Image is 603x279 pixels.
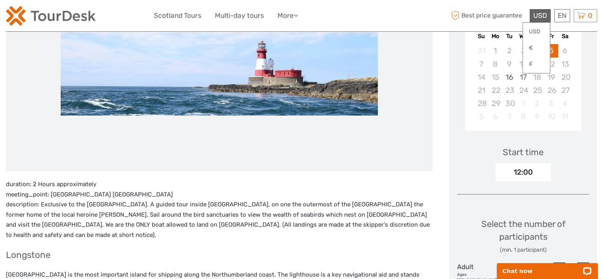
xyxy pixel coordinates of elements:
div: Not available Wednesday, September 24th, 2025 [516,84,530,97]
div: Not available Tuesday, October 7th, 2025 [502,110,516,123]
a: Multi-day tours [215,10,264,21]
div: Not available Sunday, September 21st, 2025 [474,84,488,97]
div: Not available Monday, September 29th, 2025 [488,97,502,110]
div: Not available Friday, October 10th, 2025 [544,110,558,123]
div: Not available Monday, September 1st, 2025 [488,44,502,57]
span: 0 [587,12,593,19]
img: b4d80dd9eebb41fcbf993d9e4b12e81b_main_slider.jpg [61,29,378,115]
div: Choose Friday, September 5th, 2025 [544,44,558,57]
div: EN [554,9,570,22]
div: Su [474,31,488,42]
div: Not available Saturday, September 6th, 2025 [558,44,572,57]
div: Not available Wednesday, October 1st, 2025 [516,97,530,110]
div: Sa [558,31,572,42]
div: Not available Sunday, September 14th, 2025 [474,71,488,84]
div: Tu [502,31,516,42]
div: Not available Friday, September 26th, 2025 [544,84,558,97]
div: Not available Sunday, October 5th, 2025 [474,110,488,123]
div: Not available Monday, September 8th, 2025 [488,58,502,71]
div: Not available Monday, October 6th, 2025 [488,110,502,123]
div: Mo [488,31,502,42]
div: Not available Tuesday, September 9th, 2025 [502,58,516,71]
div: Not available Sunday, September 7th, 2025 [474,58,488,71]
div: Not available Sunday, August 31st, 2025 [474,44,488,57]
div: Not available Monday, September 15th, 2025 [488,71,502,84]
div: Not available Saturday, September 13th, 2025 [558,58,572,71]
div: Not available Tuesday, September 23rd, 2025 [502,84,516,97]
p: duration: 2 Hours approximately meeting_point: [GEOGRAPHIC_DATA] [GEOGRAPHIC_DATA] description: E... [6,179,433,240]
a: € [523,41,550,55]
div: Choose Tuesday, September 16th, 2025 [502,71,516,84]
a: USD [523,25,550,39]
div: Not available Saturday, September 20th, 2025 [558,71,572,84]
div: Not available Monday, September 22nd, 2025 [488,84,502,97]
div: Not available Thursday, October 2nd, 2025 [530,97,544,110]
div: Not available Tuesday, September 2nd, 2025 [502,44,516,57]
h3: Longstone [6,250,433,260]
iframe: LiveChat chat widget [492,254,603,279]
div: Not available Saturday, October 11th, 2025 [558,110,572,123]
span: Best price guarantee [449,9,528,22]
div: Not available Wednesday, October 8th, 2025 [516,110,530,123]
div: 12:00 [496,163,551,181]
div: Not available Friday, September 19th, 2025 [544,71,558,84]
div: Not available Tuesday, September 30th, 2025 [502,97,516,110]
div: Choose Wednesday, September 17th, 2025 [516,71,530,84]
img: 2254-3441b4b5-4e5f-4d00-b396-31f1d84a6ebf_logo_small.png [6,6,96,26]
a: Scotland Tours [154,10,201,21]
div: Not available Saturday, October 4th, 2025 [558,97,572,110]
div: Fr [544,31,558,42]
div: Not available Wednesday, September 10th, 2025 [516,58,530,71]
a: £ [523,57,550,71]
div: Not available Saturday, September 27th, 2025 [558,84,572,97]
div: Not available Friday, October 3rd, 2025 [544,97,558,110]
div: Start time [503,146,544,158]
a: More [278,10,298,21]
div: Not available Thursday, October 9th, 2025 [530,110,544,123]
div: Not available Sunday, September 28th, 2025 [474,97,488,110]
div: month 2025-09 [468,44,579,123]
div: (min. 1 participant) [457,246,589,254]
div: Select the number of participants [457,218,589,254]
div: Not available Thursday, September 25th, 2025 [530,84,544,97]
div: Not available Friday, September 12th, 2025 [544,58,558,71]
div: We [516,31,530,42]
span: USD [533,12,547,19]
div: Not available Wednesday, September 3rd, 2025 [516,44,530,57]
div: Not available Thursday, September 18th, 2025 [530,71,544,84]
